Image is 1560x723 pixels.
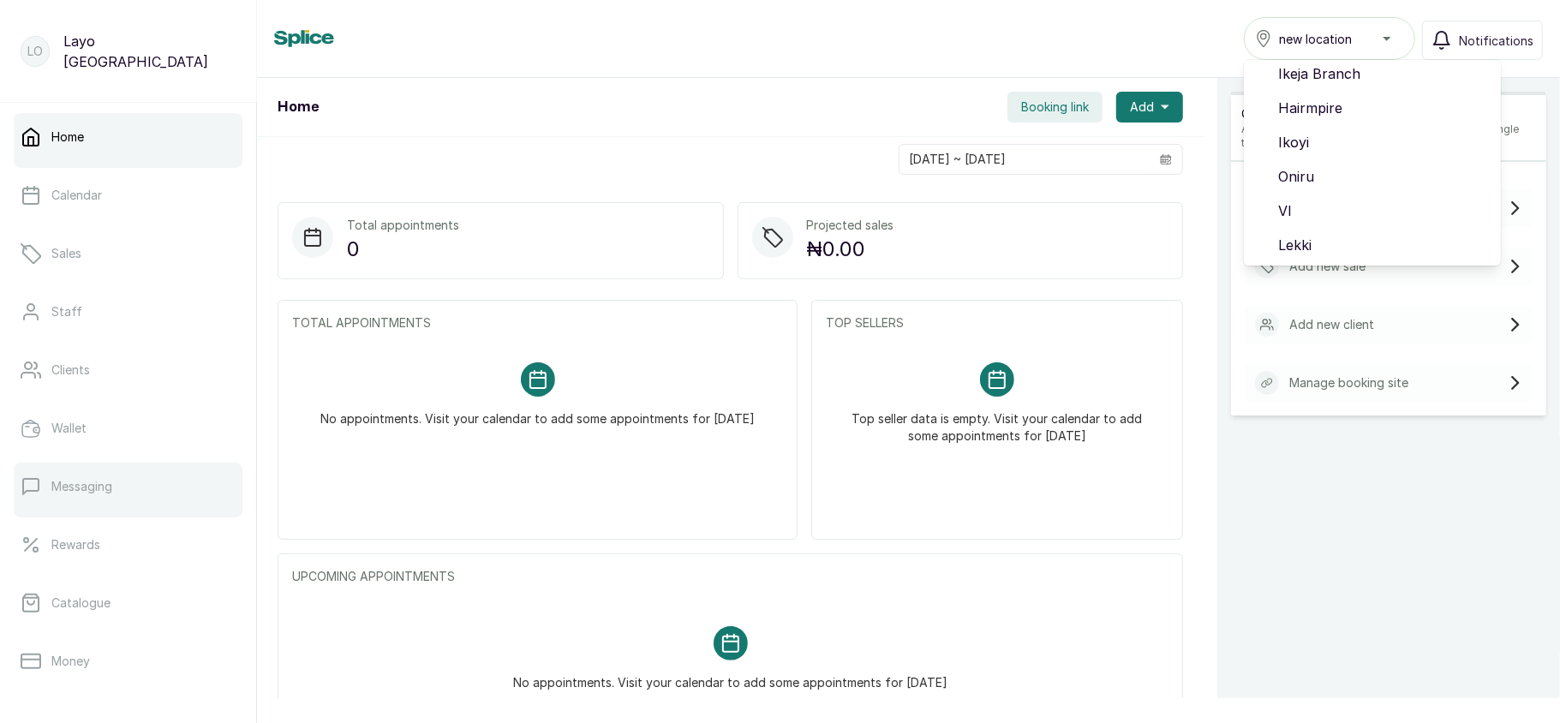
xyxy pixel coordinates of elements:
a: Rewards [14,521,242,569]
p: UPCOMING APPOINTMENTS [292,568,1169,585]
p: No appointments. Visit your calendar to add some appointments for [DATE] [320,397,755,427]
a: Staff [14,288,242,336]
svg: calendar [1160,153,1172,165]
p: Staff [51,303,82,320]
button: Booking link [1007,92,1103,122]
a: Clients [14,346,242,394]
p: Total appointments [347,217,459,234]
p: Layo [GEOGRAPHIC_DATA] [63,31,236,72]
p: Add new client [1289,316,1374,333]
p: Wallet [51,420,87,437]
p: Sales [51,245,81,262]
a: Home [14,113,242,161]
ul: new location [1244,60,1501,266]
span: new location [1279,30,1352,48]
p: TOTAL APPOINTMENTS [292,314,783,332]
span: Add [1130,99,1154,116]
span: Hairmpire [1278,98,1487,118]
h1: Home [278,97,319,117]
a: Messaging [14,463,242,511]
p: ₦0.00 [807,234,894,265]
a: Money [14,637,242,685]
button: Notifications [1422,21,1543,60]
span: Lekki [1278,235,1487,255]
span: Notifications [1459,32,1533,50]
p: 0 [347,234,459,265]
p: No appointments. Visit your calendar to add some appointments for [DATE] [513,660,947,691]
button: Add [1116,92,1183,122]
p: Projected sales [807,217,894,234]
p: Add new sale [1289,258,1366,275]
span: Ikeja Branch [1278,63,1487,84]
a: Sales [14,230,242,278]
p: Home [51,128,84,146]
input: Select date [900,145,1150,174]
p: Add appointments, sales, or clients quickly with a single tap. [1241,122,1536,150]
p: Money [51,653,90,670]
span: Booking link [1021,99,1089,116]
a: Catalogue [14,579,242,627]
p: Clients [51,361,90,379]
p: TOP SELLERS [826,314,1169,332]
p: Rewards [51,536,100,553]
p: Catalogue [51,595,111,612]
p: Quick Actions [1241,105,1536,122]
a: Calendar [14,171,242,219]
p: LO [27,43,43,60]
button: new location [1244,17,1415,60]
p: Top seller data is empty. Visit your calendar to add some appointments for [DATE] [846,397,1148,445]
span: Ikoyi [1278,132,1487,152]
p: Messaging [51,478,112,495]
a: Wallet [14,404,242,452]
span: VI [1278,200,1487,221]
span: Oniru [1278,166,1487,187]
p: Calendar [51,187,102,204]
p: Manage booking site [1289,374,1408,391]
